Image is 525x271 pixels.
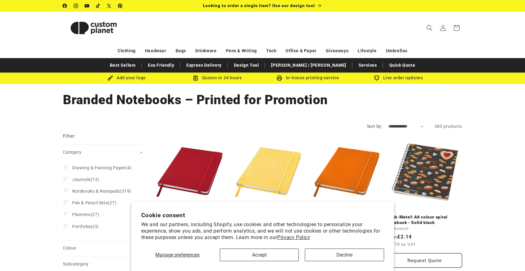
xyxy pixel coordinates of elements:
[305,249,384,261] button: Decline
[72,200,108,205] span: Pen & Pencil Sets
[277,234,310,240] a: Privacy Policy
[172,74,262,82] div: Quotes in 24 hours
[374,75,379,81] img: Order updates
[141,222,384,241] p: We and our partners, including Shopify, use cookies and other technologies to personalize your ex...
[72,177,91,182] span: Journals
[155,252,200,258] span: Manage preferences
[353,74,444,82] div: Live order updates
[203,3,315,8] span: Looking to order a single item? Use our design tool
[63,144,143,160] summary: Category (0 selected)
[387,253,462,268] button: Request Quote
[193,75,198,81] img: Order Updates Icon
[63,150,81,155] span: Category
[63,133,76,140] h2: Filter:
[356,60,380,71] a: Services
[277,75,282,81] img: In-house printing
[286,45,316,56] a: Office & Paper
[434,124,462,129] span: 380 products
[262,74,353,82] div: In-house printing service
[63,245,76,250] span: Colour
[494,242,525,271] iframe: Chat Widget
[145,60,177,71] a: Eco Friendly
[145,45,166,56] a: Headwear
[72,177,99,182] span: (13)
[358,45,376,56] a: Lifestyle
[231,60,262,71] a: Design Tool
[72,165,131,171] span: (4)
[326,45,348,56] a: Giveaways
[226,45,257,56] a: Pens & Writing
[72,189,120,194] span: Notebooks & Notepads
[386,45,407,56] a: Umbrellas
[63,92,462,108] h1: Branded Notebooks – Printed for Promotion
[107,60,139,71] a: Best Sellers
[63,14,124,42] img: Custom Planet
[195,45,216,56] a: Drinkware
[387,214,462,225] a: Desk-Mate® A6 colour spiral notebook - Solid black
[61,12,127,44] a: Custom Planet
[72,224,99,229] span: (3)
[176,45,186,56] a: Bags
[183,60,225,71] a: Express Delivery
[63,261,88,266] span: Subcategory
[72,165,125,170] span: Drawing & Painting Paper
[63,240,143,256] summary: Colour (0 selected)
[141,212,384,219] h2: Cookie consent
[72,224,93,229] span: Portfolios
[423,21,436,35] summary: Search
[367,124,382,129] label: Sort by:
[72,200,117,206] span: (27)
[72,188,131,194] span: (319)
[266,45,276,56] a: Tech
[141,249,213,261] button: Manage preferences
[118,45,136,56] a: Clothing
[72,212,99,217] span: (27)
[72,212,91,217] span: Planners
[220,249,299,261] button: Accept
[268,60,349,71] a: [PERSON_NAME] / [PERSON_NAME]
[107,75,113,81] img: Brush Icon
[81,74,172,82] div: Add your logo
[386,60,418,71] a: Quick Quote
